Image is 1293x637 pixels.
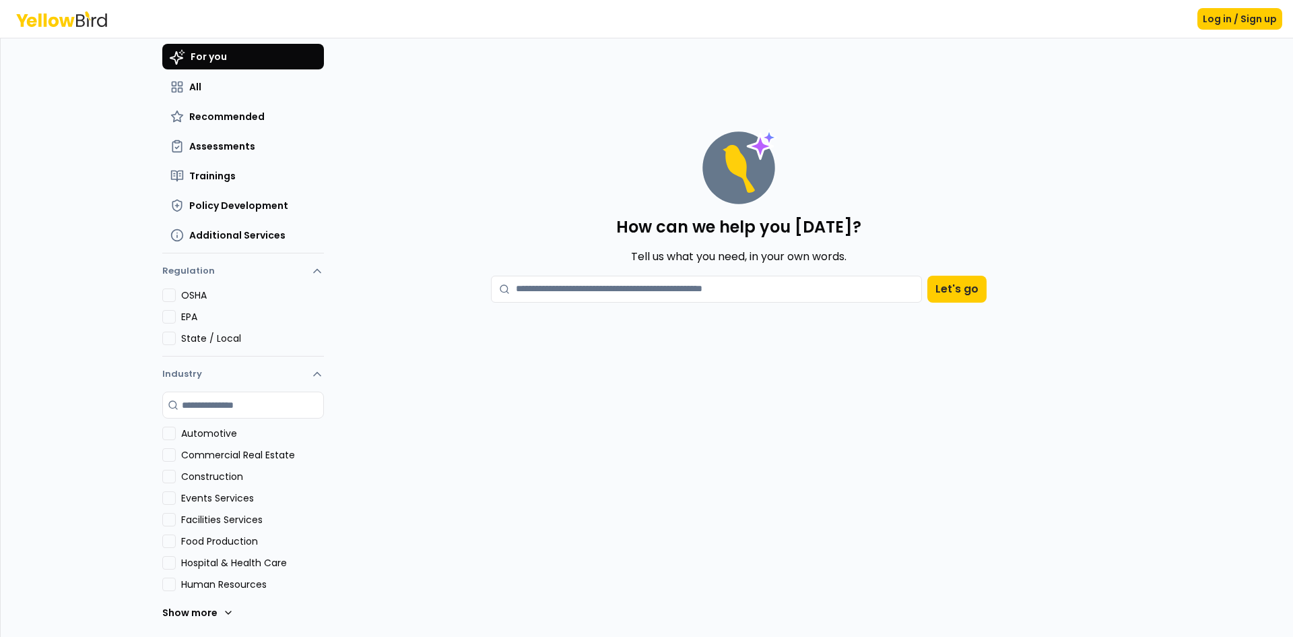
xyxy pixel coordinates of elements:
span: Trainings [189,169,236,183]
label: Automotive [181,427,324,440]
button: Industry [162,357,324,392]
span: Assessments [189,140,255,153]
button: Trainings [162,164,324,188]
span: Recommended [189,110,265,123]
label: EPA [181,310,324,324]
span: For you [191,50,227,63]
label: Human Resources [181,578,324,591]
label: OSHA [181,289,324,302]
button: Additional Services [162,223,324,247]
button: Assessments [162,134,324,158]
div: Regulation [162,289,324,356]
button: For you [162,44,324,69]
label: Events Services [181,491,324,505]
span: Additional Services [189,229,286,242]
span: All [189,80,201,94]
p: Tell us what you need, in your own words. [631,249,847,265]
label: Construction [181,470,324,483]
button: Let's go [927,276,987,303]
button: Recommended [162,104,324,129]
button: Show more [162,599,234,626]
button: Policy Development [162,193,324,218]
div: Industry [162,392,324,637]
button: Log in / Sign up [1197,8,1282,30]
button: All [162,75,324,99]
label: Commercial Real Estate [181,448,324,462]
label: State / Local [181,332,324,345]
label: Hospital & Health Care [181,556,324,570]
label: Facilities Services [181,513,324,526]
p: How can we help you [DATE]? [616,216,861,238]
label: Food Production [181,535,324,548]
span: Policy Development [189,199,288,212]
button: Regulation [162,259,324,289]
